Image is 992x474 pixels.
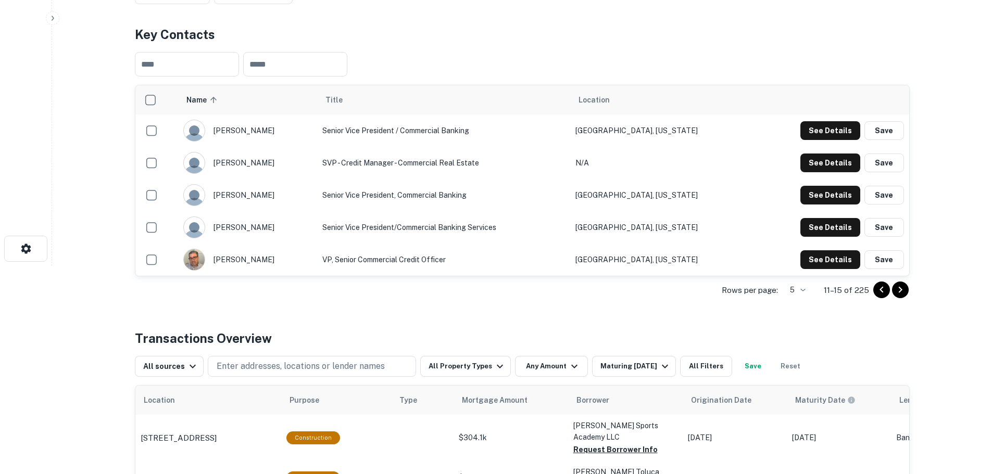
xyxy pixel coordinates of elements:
[317,114,570,147] td: Senior Vice President / Commercial Banking
[183,184,312,206] div: [PERSON_NAME]
[891,386,985,415] th: Lender Type
[286,431,340,444] div: This loan purpose was for construction
[600,360,671,373] div: Maturing [DATE]
[800,218,860,237] button: See Details
[864,153,904,172] button: Save
[570,179,752,211] td: [GEOGRAPHIC_DATA], [US_STATE]
[184,185,205,206] img: 9c8pery4andzj6ohjkjp54ma2
[317,244,570,276] td: VP, Senior Commercial Credit Officer
[135,25,910,44] h4: Key Contacts
[183,216,312,238] div: [PERSON_NAME]
[736,356,770,377] button: Save your search to get updates of matches that match your search criteria.
[454,386,568,415] th: Mortgage Amount
[515,356,588,377] button: Any Amount
[391,386,454,415] th: Type
[459,432,563,443] p: $304.1k
[183,120,312,142] div: [PERSON_NAME]
[782,283,807,298] div: 5
[592,356,676,377] button: Maturing [DATE]
[570,211,752,244] td: [GEOGRAPHIC_DATA], [US_STATE]
[899,394,944,406] span: Lender Type
[420,356,511,377] button: All Property Types
[184,152,205,173] img: 9c8pery4andzj6ohjkjp54ma2
[317,147,570,179] td: SVP - Credit Manager - Commercial Real Estate
[864,250,904,269] button: Save
[135,386,281,415] th: Location
[178,85,318,114] th: Name
[135,329,272,348] h4: Transactions Overview
[317,179,570,211] td: Senior Vice President, Commercial Banking
[795,394,845,406] h6: Maturity Date
[576,394,609,406] span: Borrower
[143,360,199,373] div: All sources
[217,360,385,373] p: Enter addresses, locations or lender names
[184,120,205,141] img: 9c8pery4andzj6ohjkjp54ma2
[864,121,904,140] button: Save
[892,281,909,298] button: Go to next page
[688,432,782,443] p: [DATE]
[800,186,860,204] button: See Details
[722,284,778,297] p: Rows per page:
[795,394,869,406] span: Maturity dates displayed may be estimated. Please contact the lender for the most accurate maturi...
[183,152,312,174] div: [PERSON_NAME]
[135,356,204,377] button: All sources
[792,432,886,443] p: [DATE]
[864,186,904,204] button: Save
[317,85,570,114] th: Title
[208,356,416,377] button: Enter addresses, locations or lender names
[579,94,610,106] span: Location
[135,85,909,276] div: scrollable content
[787,386,891,415] th: Maturity dates displayed may be estimated. Please contact the lender for the most accurate maturi...
[570,85,752,114] th: Location
[141,432,276,444] a: [STREET_ADDRESS]
[573,443,658,456] button: Request Borrower Info
[800,153,860,172] button: See Details
[141,432,217,444] p: [STREET_ADDRESS]
[184,217,205,238] img: 9c8pery4andzj6ohjkjp54ma2
[680,356,732,377] button: All Filters
[317,211,570,244] td: Senior Vice President/Commercial Banking Services
[864,218,904,237] button: Save
[570,114,752,147] td: [GEOGRAPHIC_DATA], [US_STATE]
[144,394,189,406] span: Location
[896,432,980,443] p: Bank
[325,94,356,106] span: Title
[683,386,787,415] th: Origination Date
[186,94,220,106] span: Name
[568,386,683,415] th: Borrower
[290,394,333,406] span: Purpose
[940,391,992,441] iframe: Chat Widget
[399,394,417,406] span: Type
[462,394,541,406] span: Mortgage Amount
[281,386,391,415] th: Purpose
[570,244,752,276] td: [GEOGRAPHIC_DATA], [US_STATE]
[800,121,860,140] button: See Details
[824,284,869,297] p: 11–15 of 225
[774,356,807,377] button: Reset
[800,250,860,269] button: See Details
[184,249,205,270] img: 1556553404640
[570,147,752,179] td: N/A
[691,394,765,406] span: Origination Date
[795,394,856,406] div: Maturity dates displayed may be estimated. Please contact the lender for the most accurate maturi...
[183,249,312,271] div: [PERSON_NAME]
[573,420,677,443] p: [PERSON_NAME] Sports Academy LLC
[873,281,890,298] button: Go to previous page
